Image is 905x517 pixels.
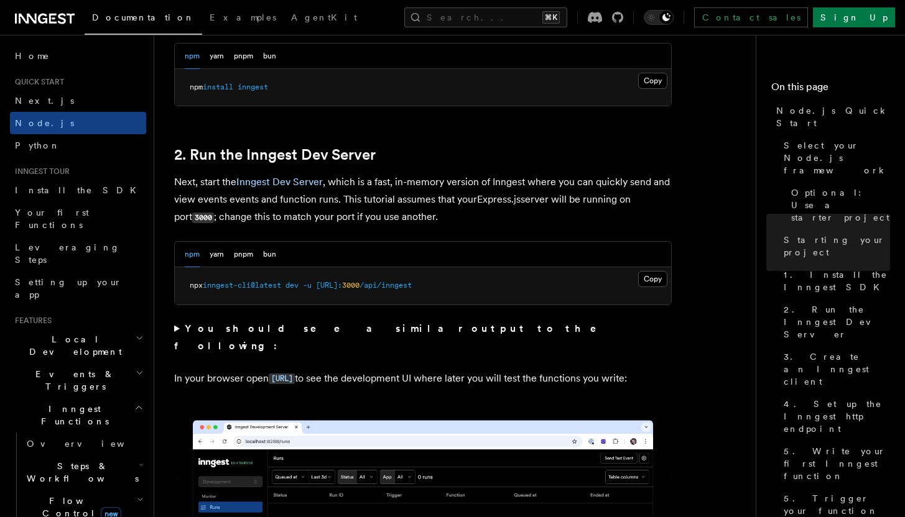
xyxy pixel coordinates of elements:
[10,89,146,112] a: Next.js
[360,281,412,290] span: /api/inngest
[269,373,295,384] code: [URL]
[784,139,890,176] span: Select your Node.js framework
[22,455,146,490] button: Steps & Workflows
[22,432,146,455] a: Overview
[190,281,203,290] span: npx
[10,112,146,134] a: Node.js
[10,316,52,326] span: Features
[10,403,134,428] span: Inngest Functions
[10,236,146,271] a: Leveraging Steps
[10,134,146,157] a: Python
[779,345,890,393] a: 3. Create an Inngest client
[694,7,808,27] a: Contact sales
[638,271,667,287] button: Copy
[784,398,890,435] span: 4. Set up the Inngest http endpoint
[342,281,360,290] span: 3000
[27,439,155,449] span: Overview
[784,445,890,482] span: 5. Write your first Inngest function
[10,179,146,201] a: Install the SDK
[10,368,136,393] span: Events & Triggers
[285,281,299,290] span: dev
[542,11,560,24] kbd: ⌘K
[185,242,200,267] button: npm
[779,229,890,263] a: Starting your project
[316,281,342,290] span: [URL]:
[779,134,890,181] a: Select your Node.js framework
[22,460,139,485] span: Steps & Workflows
[15,50,50,62] span: Home
[10,201,146,236] a: Your first Functions
[15,185,144,195] span: Install the SDK
[771,80,890,99] h4: On this page
[10,363,146,398] button: Events & Triggers
[210,43,224,69] button: yarn
[190,83,203,91] span: npm
[234,43,253,69] button: pnpm
[10,328,146,363] button: Local Development
[203,83,233,91] span: install
[284,4,364,34] a: AgentKit
[638,73,667,89] button: Copy
[269,372,295,384] a: [URL]
[203,281,281,290] span: inngest-cli@latest
[771,99,890,134] a: Node.js Quick Start
[291,12,357,22] span: AgentKit
[784,303,890,341] span: 2. Run the Inngest Dev Server
[238,83,268,91] span: inngest
[15,242,120,265] span: Leveraging Steps
[779,298,890,345] a: 2. Run the Inngest Dev Server
[15,208,89,230] span: Your first Functions
[10,45,146,67] a: Home
[174,173,672,226] p: Next, start the , which is a fast, in-memory version of Inngest where you can quickly send and vi...
[15,277,122,300] span: Setting up your app
[92,12,195,22] span: Documentation
[10,333,136,358] span: Local Development
[263,43,276,69] button: bun
[210,12,276,22] span: Examples
[791,186,890,224] span: Optional: Use a starter project
[784,234,890,258] span: Starting your project
[174,370,672,388] p: In your browser open to see the development UI where later you will test the functions you write:
[786,181,890,229] a: Optional: Use a starter project
[784,350,890,388] span: 3. Create an Inngest client
[236,176,323,188] a: Inngest Dev Server
[776,104,890,129] span: Node.js Quick Start
[10,398,146,432] button: Inngest Functions
[644,10,674,25] button: Toggle dark mode
[15,140,60,150] span: Python
[85,4,202,35] a: Documentation
[15,96,74,106] span: Next.js
[174,323,614,352] strong: You should see a similar output to the following:
[202,4,284,34] a: Examples
[10,271,146,306] a: Setting up your app
[234,242,253,267] button: pnpm
[15,118,74,128] span: Node.js
[404,7,567,27] button: Search...⌘K
[779,263,890,298] a: 1. Install the Inngest SDK
[10,167,70,176] span: Inngest tour
[784,268,890,293] span: 1. Install the Inngest SDK
[174,146,376,163] a: 2. Run the Inngest Dev Server
[192,213,214,223] code: 3000
[174,320,672,355] summary: You should see a similar output to the following:
[210,242,224,267] button: yarn
[813,7,895,27] a: Sign Up
[303,281,312,290] span: -u
[185,43,200,69] button: npm
[10,77,64,87] span: Quick start
[779,393,890,440] a: 4. Set up the Inngest http endpoint
[263,242,276,267] button: bun
[779,440,890,487] a: 5. Write your first Inngest function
